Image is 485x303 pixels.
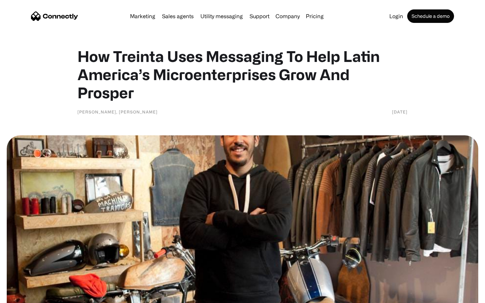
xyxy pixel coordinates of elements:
a: Sales agents [159,13,196,19]
a: Pricing [303,13,326,19]
aside: Language selected: English [7,291,40,301]
div: [PERSON_NAME], [PERSON_NAME] [77,108,158,115]
a: Marketing [127,13,158,19]
a: Login [387,13,406,19]
a: Schedule a demo [407,9,454,23]
ul: Language list [13,291,40,301]
a: Support [247,13,272,19]
div: Company [276,11,300,21]
div: [DATE] [392,108,408,115]
a: Utility messaging [198,13,246,19]
h1: How Treinta Uses Messaging To Help Latin America’s Microenterprises Grow And Prosper [77,47,408,102]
